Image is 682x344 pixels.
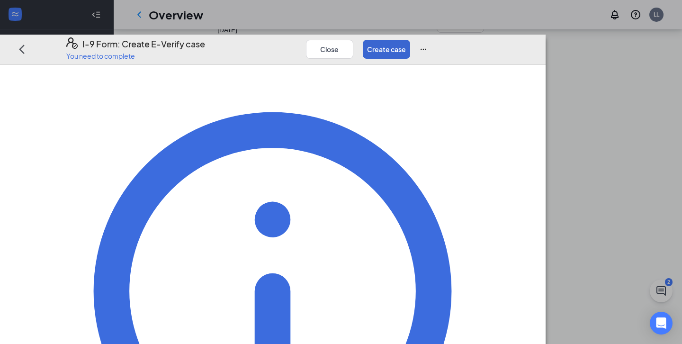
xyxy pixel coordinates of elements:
button: Close [306,39,353,58]
p: You need to complete [66,51,205,60]
button: Create case [363,39,410,58]
svg: Ellipses [420,45,427,53]
svg: FormI9EVerifyIcon [66,37,78,49]
div: Open Intercom Messenger [650,312,673,335]
h4: I-9 Form: Create E-Verify case [82,37,205,51]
